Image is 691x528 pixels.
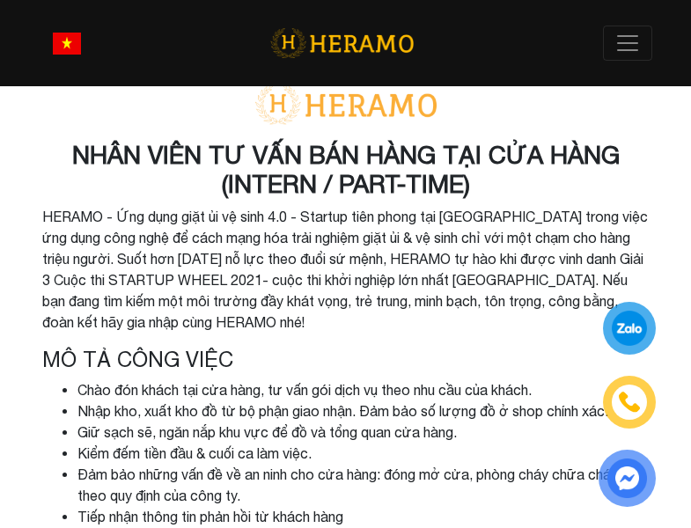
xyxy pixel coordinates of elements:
a: phone-icon [606,378,653,426]
li: Nhập kho, xuất kho đồ từ bộ phận giao nhận. Đảm bảo số lượng đồ ở shop chính xác. [77,400,650,422]
li: Chào đón khách tại cửa hàng, tư vấn gói dịch vụ theo nhu cầu của khách. [77,379,650,400]
img: logo [270,26,414,62]
li: Kiểm đếm tiền đầu & cuối ca làm việc. [77,443,650,464]
li: Đảm bảo những vấn đề về an ninh cho cửa hàng: đóng mở cửa, phòng cháy chữa cháy,... theo quy định... [77,464,650,506]
img: vn-flag.png [53,33,81,55]
h4: Mô tả công việc [42,347,650,372]
p: HERAMO - Ứng dụng giặt ủi vệ sinh 4.0 - Startup tiên phong tại [GEOGRAPHIC_DATA] trong việc ứng d... [42,206,650,333]
li: Giữ sạch sẽ, ngăn nắp khu vực để đồ và tổng quan cửa hàng. [77,422,650,443]
h3: NHÂN VIÊN TƯ VẤN BÁN HÀNG TẠI CỬA HÀNG (INTERN / PART-TIME) [42,140,650,199]
li: Tiếp nhận thông tin phản hồi từ khách hàng [77,506,650,527]
img: logo-with-text.png [249,84,443,126]
img: phone-icon [620,392,640,412]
